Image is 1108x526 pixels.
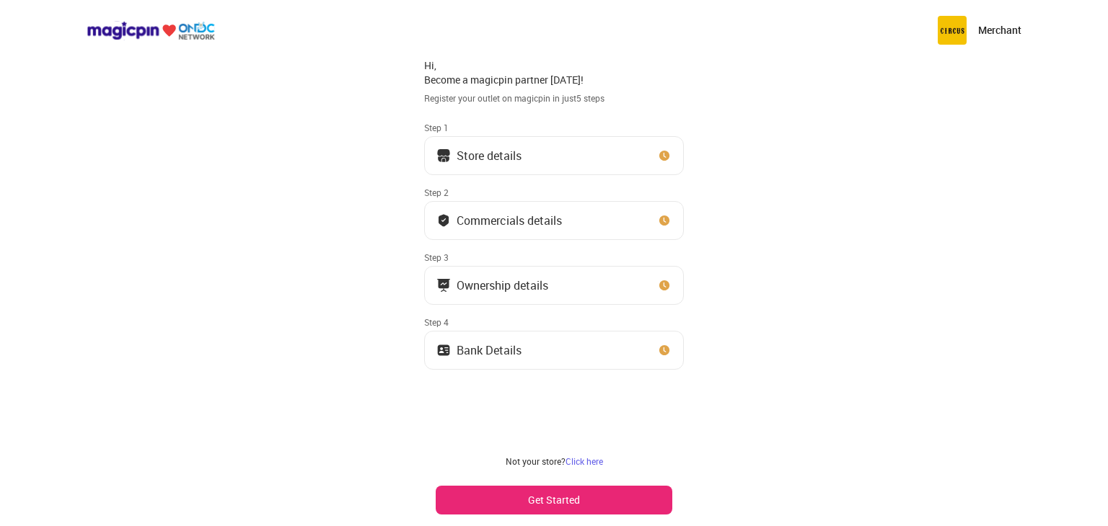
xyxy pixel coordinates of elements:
[457,217,562,224] div: Commercials details
[424,266,684,305] button: Ownership details
[424,92,684,104] div: Register your outlet on magicpin in just 5 steps
[424,58,684,86] div: Hi, Become a magicpin partner [DATE]!
[424,187,684,198] div: Step 2
[424,251,684,263] div: Step 3
[436,278,451,293] img: commercials_icon.983f7837.svg
[657,148,672,163] img: clock_icon_new.67dbf243.svg
[436,213,451,228] img: bank_details_tick.fdc3558c.svg
[424,331,684,370] button: Bank Details
[424,201,684,240] button: Commercials details
[436,148,451,163] img: storeIcon.9b1f7264.svg
[457,152,522,159] div: Store details
[978,23,1021,37] p: Merchant
[436,486,672,514] button: Get Started
[424,136,684,175] button: Store details
[424,122,684,133] div: Step 1
[657,278,672,293] img: clock_icon_new.67dbf243.svg
[436,343,451,357] img: ownership_icon.37569ceb.svg
[457,282,548,289] div: Ownership details
[424,316,684,328] div: Step 4
[457,347,522,354] div: Bank Details
[657,343,672,357] img: clock_icon_new.67dbf243.svg
[566,455,603,467] a: Click here
[506,455,566,467] span: Not your store?
[657,213,672,228] img: clock_icon_new.67dbf243.svg
[938,16,967,45] img: circus.b677b59b.png
[87,21,215,40] img: ondc-logo-new-small.8a59708e.svg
